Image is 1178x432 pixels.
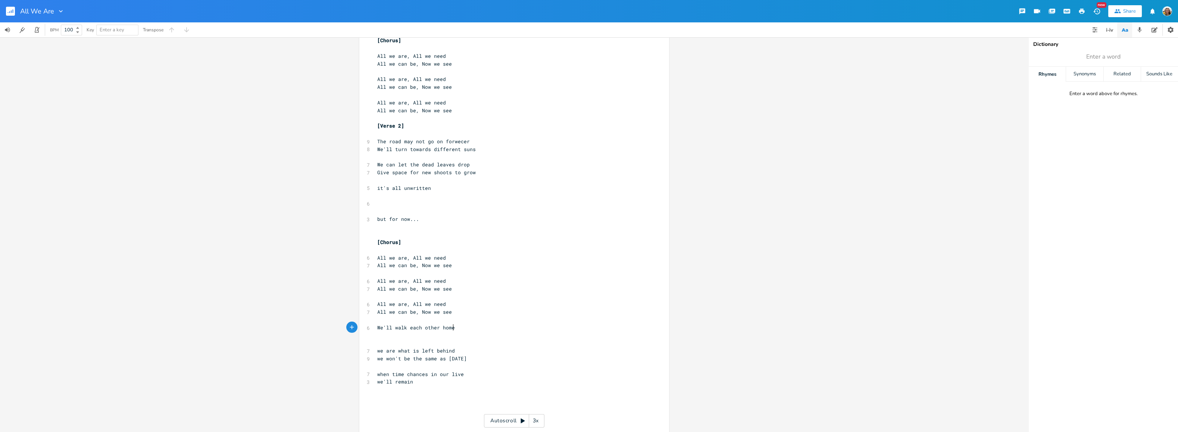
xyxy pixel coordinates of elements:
div: Synonyms [1066,67,1103,82]
span: we are what is left behind [377,347,455,354]
div: BPM [50,28,59,32]
span: All we can be, Now we see [377,262,452,269]
span: All we can be, Now we see [377,285,452,292]
span: we won't be the same as [DATE] [377,355,467,362]
span: we'll remain [377,378,413,385]
span: All we are, All we need [377,99,446,106]
span: We'll turn towards different suns [377,146,476,153]
span: All we can be, Now we see [377,60,452,67]
span: it's all unwritten [377,185,431,191]
div: Autoscroll [484,414,544,428]
span: [Chorus] [377,239,401,245]
span: Give space for new shoots to grow [377,169,476,176]
span: All we are, All we need [377,278,446,284]
span: but for now... [377,216,419,222]
span: All we are, All we need [377,301,446,307]
div: 3x [529,414,543,428]
img: Jasmine Rowe [1162,6,1172,16]
span: All We Are [20,8,54,15]
span: All we can be, Now we see [377,84,452,90]
button: Share [1108,5,1142,17]
span: We'll walk each other home [377,324,455,331]
span: The road may not go on forwecer [377,138,470,145]
div: Sounds Like [1141,67,1178,82]
span: All we are, All we need [377,76,446,82]
div: Rhymes [1029,67,1066,82]
span: All we are, All we need [377,254,446,261]
span: [Verse 2] [377,122,404,129]
span: We can let the dead leaves drop [377,161,470,168]
span: All we can be, Now we see [377,309,452,315]
div: New [1097,2,1106,8]
button: New [1089,4,1104,18]
span: All we can be, Now we see [377,107,452,114]
span: Enter a key [100,26,124,33]
div: Enter a word above for rhymes. [1069,91,1138,97]
div: Share [1123,8,1136,15]
span: [Chorus] [377,37,401,44]
div: Dictionary [1033,42,1174,47]
div: Transpose [143,28,163,32]
span: Enter a word [1086,53,1121,61]
span: when time chances in our live [377,371,464,378]
div: Key [87,28,94,32]
div: Related [1104,67,1141,82]
span: All we are, All we need [377,53,446,59]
